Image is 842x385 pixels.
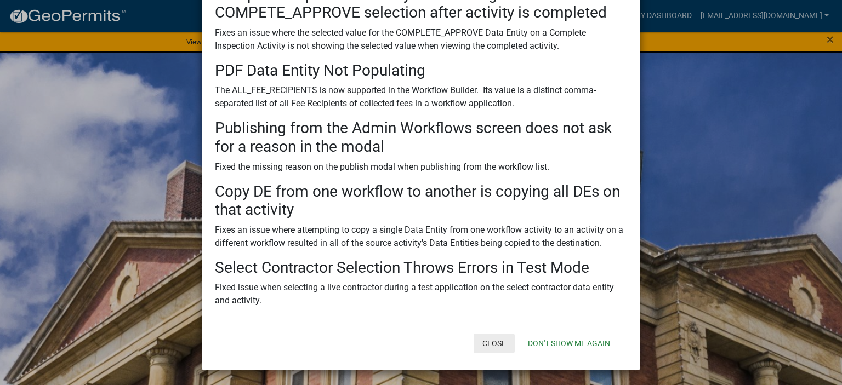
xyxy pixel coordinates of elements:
p: Fixes an issue where the selected value for the COMPLETE_APPROVE Data Entity on a Complete Inspec... [215,26,627,53]
button: Close [474,334,515,353]
p: Fixed the missing reason on the publish modal when publishing from the workflow list. [215,160,627,174]
h3: Copy DE from one workflow to another is copying all DEs on that activity [215,182,627,219]
h3: Select Contractor Selection Throws Errors in Test Mode [215,258,627,277]
h3: PDF Data Entity Not Populating [215,61,627,80]
p: The ALL_FEE_RECIPIENTS is now supported in the Workflow Builder. Its value is a distinct comma-se... [215,84,627,110]
p: Fixes an issue where attempting to copy a single Data Entity from one workflow activity to an act... [215,223,627,250]
p: Fixed issue when selecting a live contractor during a test application on the select contractor d... [215,281,627,307]
h3: Publishing from the Admin Workflows screen does not ask for a reason in the modal [215,119,627,156]
button: Don't show me again [519,334,619,353]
